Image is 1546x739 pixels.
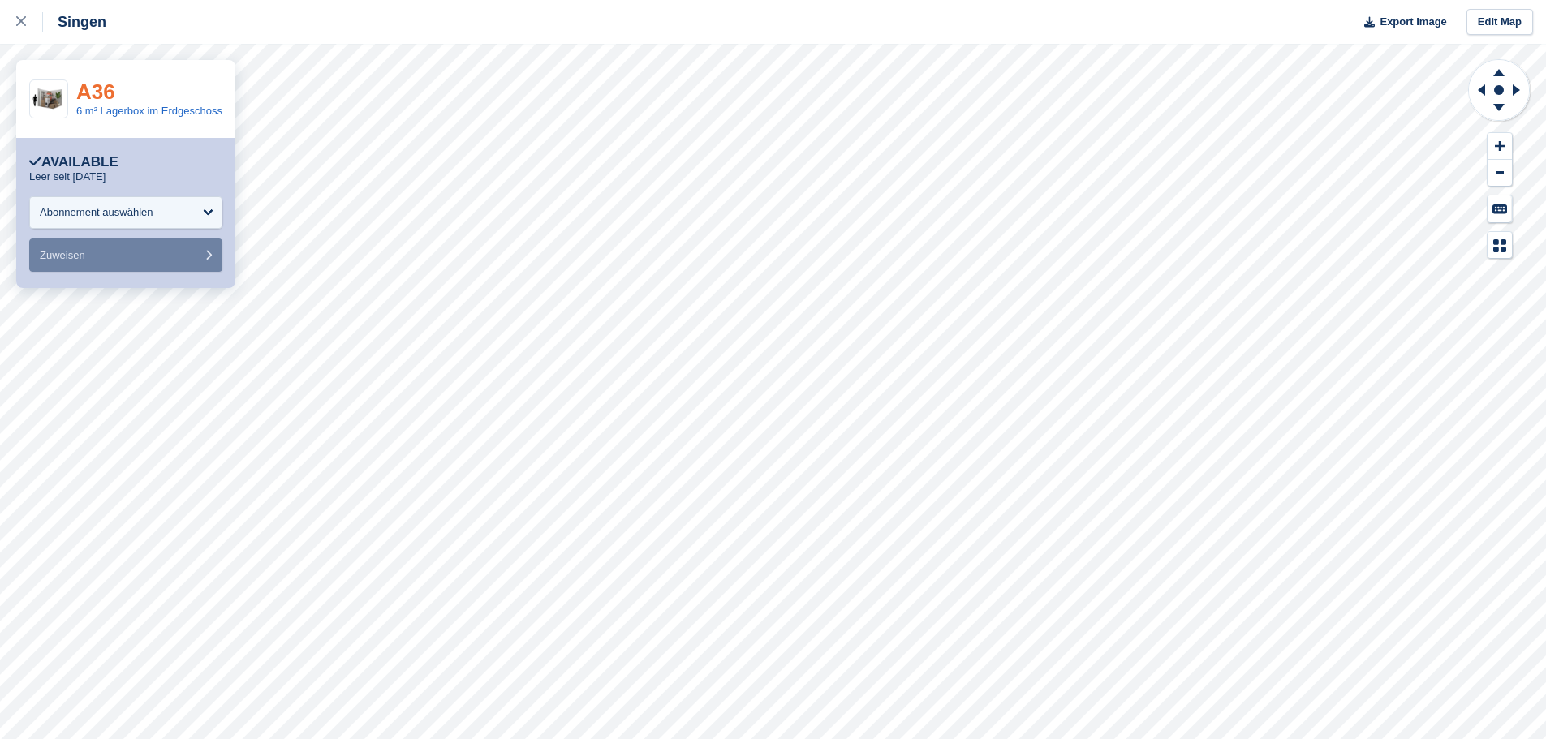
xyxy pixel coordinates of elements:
[1488,195,1512,222] button: Keyboard Shortcuts
[1488,133,1512,160] button: Zoom In
[76,105,222,117] a: 6 m² Lagerbox im Erdgeschoss
[30,85,67,114] img: 6,0%20qm-unit.jpg
[1354,9,1447,36] button: Export Image
[40,249,85,261] span: Zuweisen
[1380,14,1446,30] span: Export Image
[29,238,222,272] button: Zuweisen
[29,170,106,183] p: Leer seit [DATE]
[43,12,106,32] div: Singen
[1466,9,1533,36] a: Edit Map
[29,154,118,170] div: Available
[1488,160,1512,187] button: Zoom Out
[1488,232,1512,259] button: Map Legend
[40,204,153,221] div: Abonnement auswählen
[76,79,115,104] a: A36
